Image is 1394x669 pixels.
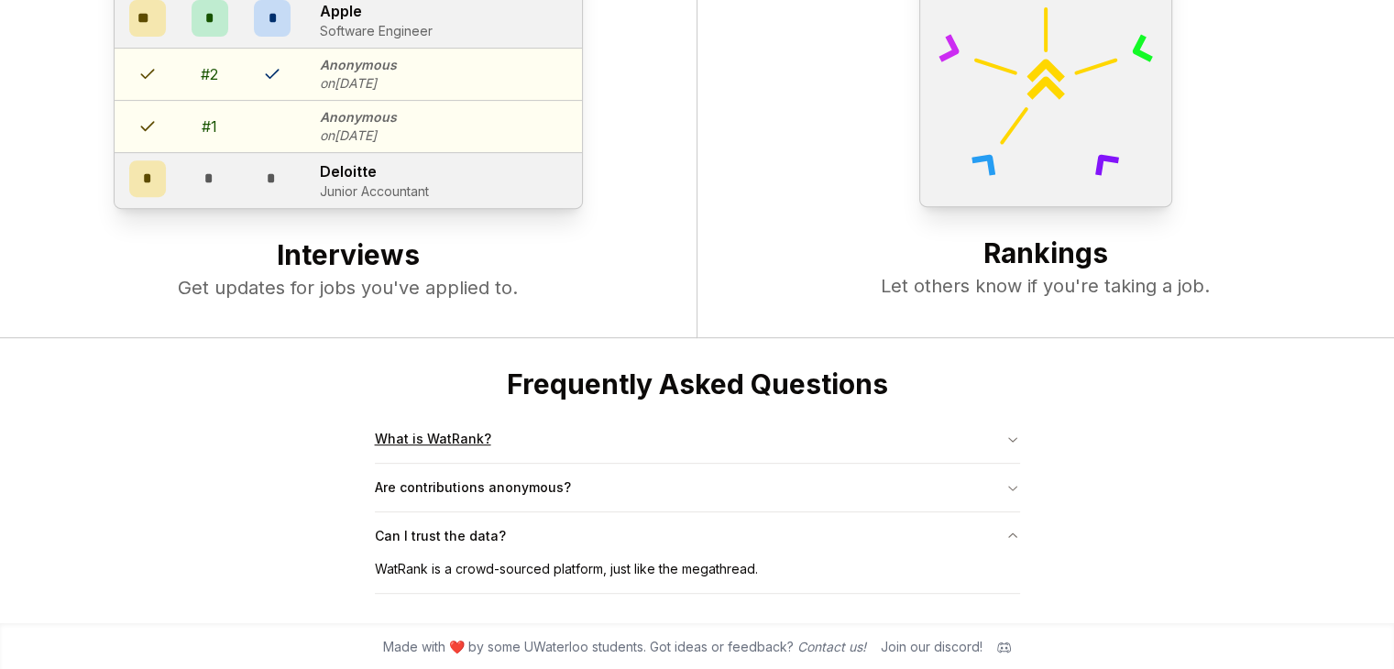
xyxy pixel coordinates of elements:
[320,74,397,93] p: on [DATE]
[320,108,397,126] p: Anonymous
[37,275,660,301] p: Get updates for jobs you've applied to.
[375,560,1020,593] div: WatRank is a crowd-sourced platform, just like the megathread.
[320,126,397,145] p: on [DATE]
[201,63,218,85] div: # 2
[320,22,433,40] p: Software Engineer
[320,160,429,182] p: Deloitte
[383,638,866,656] span: Made with ❤️ by some UWaterloo students. Got ideas or feedback?
[375,415,1020,463] button: What is WatRank?
[734,236,1358,273] h2: Rankings
[37,238,660,275] h2: Interviews
[375,367,1020,400] h2: Frequently Asked Questions
[375,464,1020,511] button: Are contributions anonymous?
[320,182,429,201] p: Junior Accountant
[202,115,217,137] div: # 1
[320,56,397,74] p: Anonymous
[375,560,1020,593] div: Can I trust the data?
[734,273,1358,299] p: Let others know if you're taking a job.
[375,512,1020,560] button: Can I trust the data?
[797,639,866,654] a: Contact us!
[881,638,982,656] div: Join our discord!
